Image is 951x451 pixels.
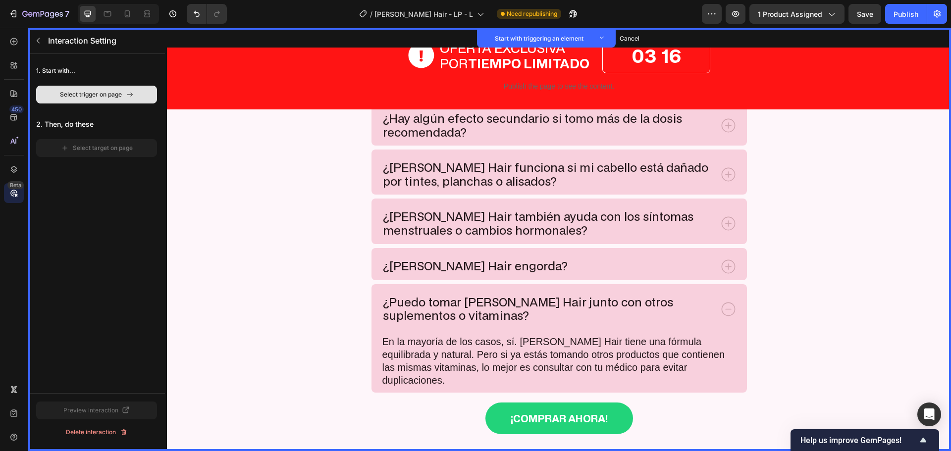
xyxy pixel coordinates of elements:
[620,34,639,43] button: Cancel
[894,9,918,19] div: Publish
[61,144,133,152] div: Select target on page
[800,436,917,445] span: Help us improve GemPages!
[7,181,24,189] div: Beta
[477,30,616,48] button: Start with triggering an element
[758,9,822,19] span: 1 product assigned
[917,402,941,426] div: Open Intercom Messenger
[167,28,951,451] iframe: Design area
[216,182,543,209] p: ¿[PERSON_NAME] Hair también ayuda con los síntomas menstruales o cambios hormonales?
[370,9,372,19] span: /
[187,4,227,24] div: Undo/Redo
[65,8,69,20] p: 7
[9,105,24,113] div: 450
[216,232,401,246] p: ¿[PERSON_NAME] Hair engorda?
[749,4,845,24] button: 1 product assigned
[36,115,157,133] p: 2. Then, do these
[36,62,157,80] p: 1. Start with...
[215,307,569,359] p: En la mayoría de los casos, sí. [PERSON_NAME] Hair tiene una fórmula equilibrada y natural. Pero ...
[507,9,557,18] span: Need republishing
[36,423,157,441] button: Delete interaction
[63,405,118,415] span: Preview interaction
[343,385,441,397] p: ¡Comprar ahora!
[66,428,128,437] div: Delete interaction
[318,375,466,406] a: ¡Comprar ahora!
[60,90,134,99] div: Select trigger on page
[216,268,543,295] p: ¿Puedo tomar [PERSON_NAME] Hair junto con otros suplementos o vitaminas?
[36,401,157,419] button: Preview interaction
[885,4,927,24] button: Publish
[4,4,74,24] button: 7
[857,10,873,18] span: Save
[800,434,929,446] button: Show survey - Help us improve GemPages!
[216,133,543,160] p: ¿[PERSON_NAME] Hair funciona si mi cabello está dañado por tintes, planchas o alisados?
[216,84,543,111] p: ¿Hay algún efecto secundario si tomo más de la dosis recomendada?
[36,86,157,103] button: Select trigger on page
[485,34,594,44] p: Start with triggering an element
[374,9,473,19] span: [PERSON_NAME] Hair - LP - L
[848,4,881,24] button: Save
[48,35,132,47] p: Interaction Setting
[36,139,157,157] button: Select target on page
